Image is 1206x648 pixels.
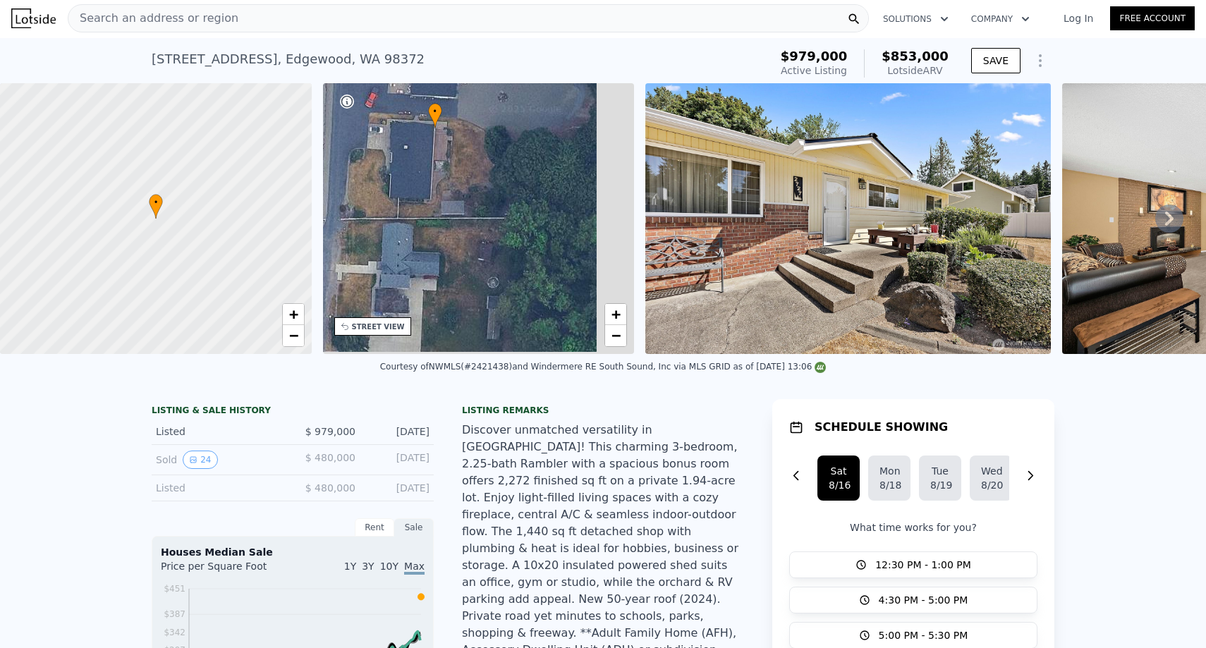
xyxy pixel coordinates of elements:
span: 5:00 PM - 5:30 PM [879,628,968,642]
span: $ 480,000 [305,482,355,494]
div: Wed [981,464,1001,478]
span: Search an address or region [68,10,238,27]
span: • [428,105,442,118]
div: • [428,103,442,128]
div: Tue [930,464,950,478]
div: Listed [156,481,281,495]
img: Lotside [11,8,56,28]
div: Listing remarks [462,405,744,416]
span: $ 480,000 [305,452,355,463]
button: Company [960,6,1041,32]
button: 12:30 PM - 1:00 PM [789,551,1037,578]
button: Mon8/18 [868,456,910,501]
p: What time works for you? [789,520,1037,534]
span: Max [404,561,425,575]
button: View historical data [183,451,217,469]
button: Solutions [872,6,960,32]
h1: SCHEDULE SHOWING [815,419,948,436]
span: 4:30 PM - 5:00 PM [879,593,968,607]
span: + [611,305,621,323]
span: • [149,196,163,209]
div: Sale [394,518,434,537]
div: Price per Square Foot [161,559,293,582]
div: • [149,194,163,219]
span: $979,000 [781,49,848,63]
div: Rent [355,518,394,537]
div: [DATE] [367,424,430,439]
span: Active Listing [781,65,847,76]
div: Sat [829,464,848,478]
button: Sat8/16 [817,456,860,501]
div: Houses Median Sale [161,545,425,559]
a: Zoom out [283,325,304,346]
button: 4:30 PM - 5:00 PM [789,587,1037,613]
div: LISTING & SALE HISTORY [152,405,434,419]
span: $ 979,000 [305,426,355,437]
div: 8/18 [879,478,899,492]
div: [STREET_ADDRESS] , Edgewood , WA 98372 [152,49,425,69]
tspan: $342 [164,628,185,637]
button: Tue8/19 [919,456,961,501]
span: 3Y [362,561,374,572]
button: Show Options [1026,47,1054,75]
span: 12:30 PM - 1:00 PM [875,558,971,572]
span: + [288,305,298,323]
span: 10Y [380,561,398,572]
span: − [288,326,298,344]
span: $853,000 [882,49,949,63]
button: Wed8/20 [970,456,1012,501]
div: 8/19 [930,478,950,492]
div: Mon [879,464,899,478]
div: Listed [156,424,281,439]
img: Sale: 167470539 Parcel: 100431111 [645,83,1051,354]
a: Zoom out [605,325,626,346]
div: [DATE] [367,481,430,495]
span: − [611,326,621,344]
a: Zoom in [283,304,304,325]
div: Lotside ARV [882,63,949,78]
span: 1Y [344,561,356,572]
div: [DATE] [367,451,430,469]
button: SAVE [971,48,1021,73]
div: STREET VIEW [352,322,405,332]
a: Zoom in [605,304,626,325]
div: Courtesy of NWMLS (#2421438) and Windermere RE South Sound, Inc via MLS GRID as of [DATE] 13:06 [380,362,827,372]
img: NWMLS Logo [815,362,826,373]
div: 8/20 [981,478,1001,492]
tspan: $387 [164,609,185,619]
a: Free Account [1110,6,1195,30]
tspan: $451 [164,584,185,594]
div: Sold [156,451,281,469]
a: Log In [1047,11,1110,25]
div: 8/16 [829,478,848,492]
